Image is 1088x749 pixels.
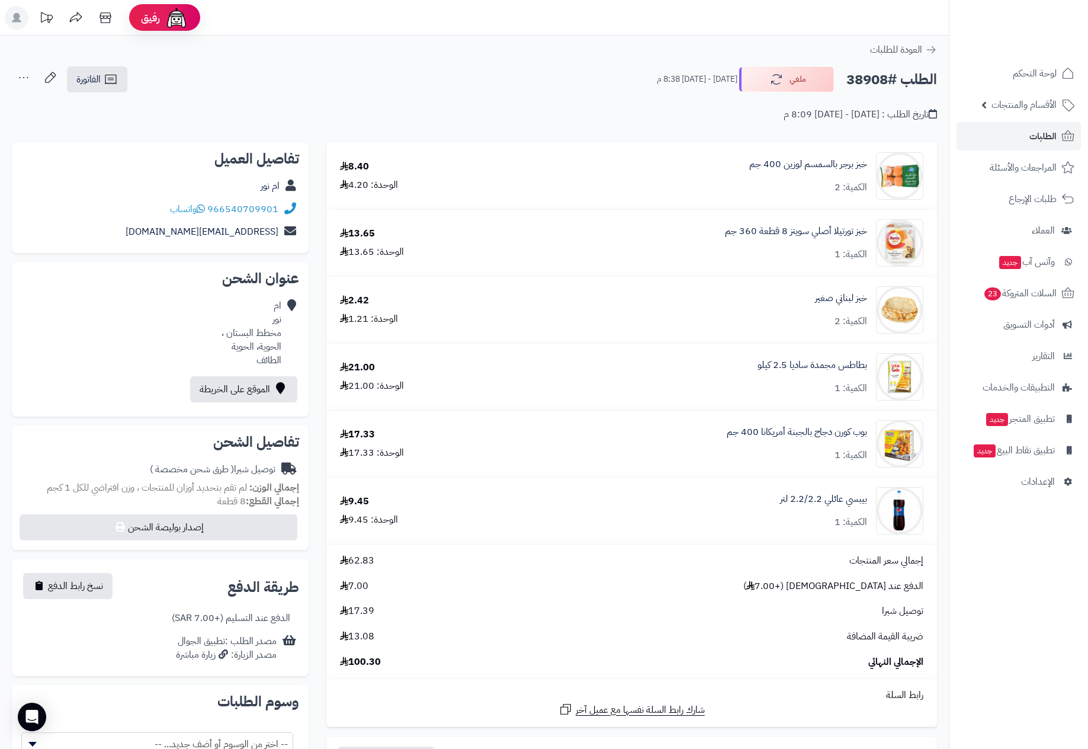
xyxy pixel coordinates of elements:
span: أدوات التسويق [1003,316,1055,333]
span: إجمالي سعر المنتجات [849,554,923,568]
img: 1665822513-eDMl9ERPDmddTC91NFQphgHaHa-90x90.jpg [877,286,923,334]
a: التقارير [957,342,1081,370]
a: بيبسي عائلي 2.2/2.2 لتر [780,492,867,506]
span: العودة للطلبات [870,43,922,57]
a: أدوات التسويق [957,311,1081,339]
div: الكمية: 1 [835,382,867,395]
span: الإجمالي النهائي [868,655,923,669]
span: الإعدادات [1021,473,1055,490]
a: التطبيقات والخدمات [957,373,1081,402]
button: إصدار بوليصة الشحن [20,514,297,540]
h2: طريقة الدفع [227,580,299,594]
div: توصيل شبرا [150,463,275,476]
a: خبز لبناني صغير [815,292,867,305]
span: العملاء [1032,222,1055,239]
img: 137304908c707838ef6d4185d7807d1202f6-90x90.jpg [877,152,923,200]
div: الوحدة: 21.00 [340,379,404,393]
span: التقارير [1032,348,1055,364]
div: 8.40 [340,160,369,174]
a: بوب كورن دجاج بالجبنة أمريكانا 400 جم [727,425,867,439]
span: 13.08 [340,630,374,644]
div: 13.65 [340,227,375,241]
span: جديد [986,413,1008,426]
span: وآتس آب [998,254,1055,270]
span: الطلبات [1029,128,1057,145]
a: العودة للطلبات [870,43,937,57]
strong: إجمالي القطع: [246,494,299,508]
span: المراجعات والأسئلة [990,159,1057,176]
a: خبز تورتيلا أصلي سويتز 8 قطعة 360 جم [725,225,867,238]
span: شارك رابط السلة نفسها مع عميل آخر [576,703,705,717]
span: ( طرق شحن مخصصة ) [150,462,234,476]
h2: الطلب #38908 [846,68,937,92]
div: مصدر الزيارة: زيارة مباشرة [176,648,277,662]
a: واتساب [170,202,205,216]
button: ملغي [739,67,834,92]
span: طلبات الإرجاع [1009,191,1057,207]
a: المراجعات والأسئلة [957,153,1081,182]
span: تطبيق نقاط البيع [973,442,1055,459]
span: لم تقم بتحديد أوزان للمنتجات ، وزن افتراضي للكل 1 كجم [47,481,247,495]
div: مصدر الطلب :تطبيق الجوال [176,635,277,662]
span: جديد [974,444,996,457]
img: 410227d1c226643988195eecc51973a8a320-90x90.jpg [877,420,923,468]
a: ام نور [261,179,280,193]
img: 11847094820aeccab41041134cfa96b7057d-90x90.jpg [877,353,923,401]
a: الفاتورة [67,66,127,92]
a: الإعدادات [957,468,1081,496]
small: 8 قطعة [217,494,299,508]
h2: عنوان الشحن [21,271,299,286]
span: توصيل شبرا [882,604,923,618]
span: تطبيق المتجر [985,411,1055,427]
div: الوحدة: 1.21 [340,312,398,326]
strong: إجمالي الوزن: [249,481,299,495]
span: الفاتورة [76,72,101,87]
div: 9.45 [340,495,369,508]
div: رابط السلة [331,689,932,702]
a: الموقع على الخريطة [190,376,297,402]
a: 966540709901 [207,202,278,216]
span: ضريبة القيمة المضافة [847,630,923,644]
h2: وسوم الطلبات [21,694,299,709]
a: السلات المتروكة23 [957,279,1081,308]
a: تطبيق نقاط البيعجديد [957,436,1081,465]
div: Open Intercom Messenger [18,703,46,731]
a: [EMAIL_ADDRESS][DOMAIN_NAME] [126,225,278,239]
h2: تفاصيل العميل [21,152,299,166]
a: العملاء [957,216,1081,245]
div: الوحدة: 13.65 [340,245,404,259]
div: الكمية: 1 [835,449,867,462]
div: 2.42 [340,294,369,308]
div: تاريخ الطلب : [DATE] - [DATE] 8:09 م [784,108,937,121]
small: [DATE] - [DATE] 8:38 م [657,73,737,85]
span: 100.30 [340,655,381,669]
div: 17.33 [340,428,375,441]
div: الوحدة: 4.20 [340,178,398,192]
span: الأقسام والمنتجات [991,97,1057,113]
div: الكمية: 2 [835,181,867,194]
a: تطبيق المتجرجديد [957,405,1081,433]
span: التطبيقات والخدمات [983,379,1055,396]
span: الدفع عند [DEMOGRAPHIC_DATA] (+7.00 ) [743,580,923,593]
div: ام نور مخطط البستان ، الحوية، الحوية الطائف [222,299,281,367]
a: خبز برجر بالسمسم لوزين 400 جم [749,158,867,171]
a: طلبات الإرجاع [957,185,1081,213]
a: وآتس آبجديد [957,248,1081,276]
a: شارك رابط السلة نفسها مع عميل آخر [559,702,705,717]
a: الطلبات [957,122,1081,151]
span: 62.83 [340,554,374,568]
div: الوحدة: 17.33 [340,446,404,460]
span: 17.39 [340,604,374,618]
span: 7.00 [340,580,368,593]
div: الكمية: 1 [835,248,867,261]
span: السلات المتروكة [983,285,1057,302]
img: 1753380313-%D9%84%D9%82%D8%B7%D8%A9%20%D8%B4%D8%A7%D8%B4%D8%A9_24-7-2025_21148_www.talabat.com-90... [877,219,923,267]
div: الدفع عند التسليم (+7.00 SAR) [172,612,290,625]
a: تحديثات المنصة [31,6,61,33]
div: الكمية: 1 [835,516,867,529]
img: logo-2.png [1007,33,1077,58]
div: الكمية: 2 [835,315,867,328]
span: جديد [999,256,1021,269]
a: لوحة التحكم [957,59,1081,88]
